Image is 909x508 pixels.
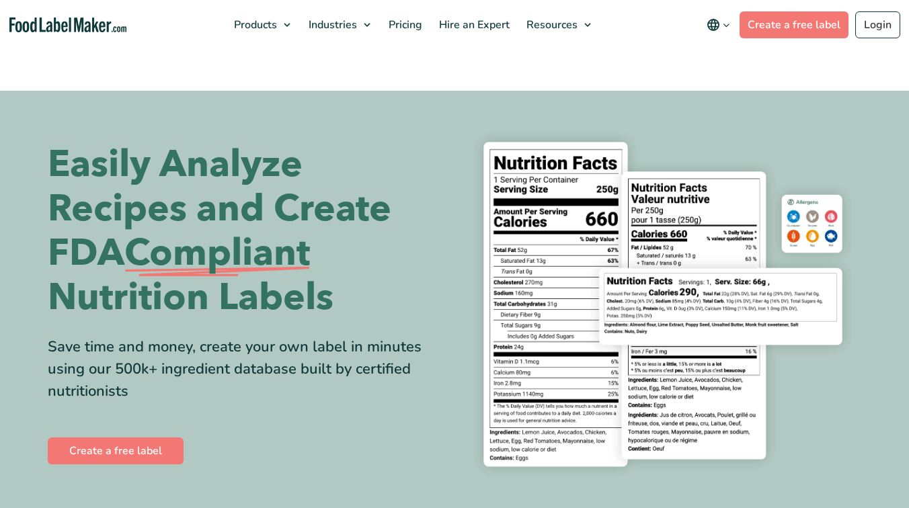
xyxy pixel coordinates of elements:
h1: Easily Analyze Recipes and Create FDA Nutrition Labels [48,142,444,320]
a: Create a free label [48,437,184,464]
div: Save time and money, create your own label in minutes using our 500k+ ingredient database built b... [48,336,444,403]
a: Create a free label [740,11,848,38]
span: Industries [305,17,358,32]
span: Compliant [124,231,310,276]
span: Resources [522,17,579,32]
a: Login [855,11,900,38]
span: Hire an Expert [435,17,511,32]
span: Pricing [385,17,424,32]
span: Products [230,17,278,32]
